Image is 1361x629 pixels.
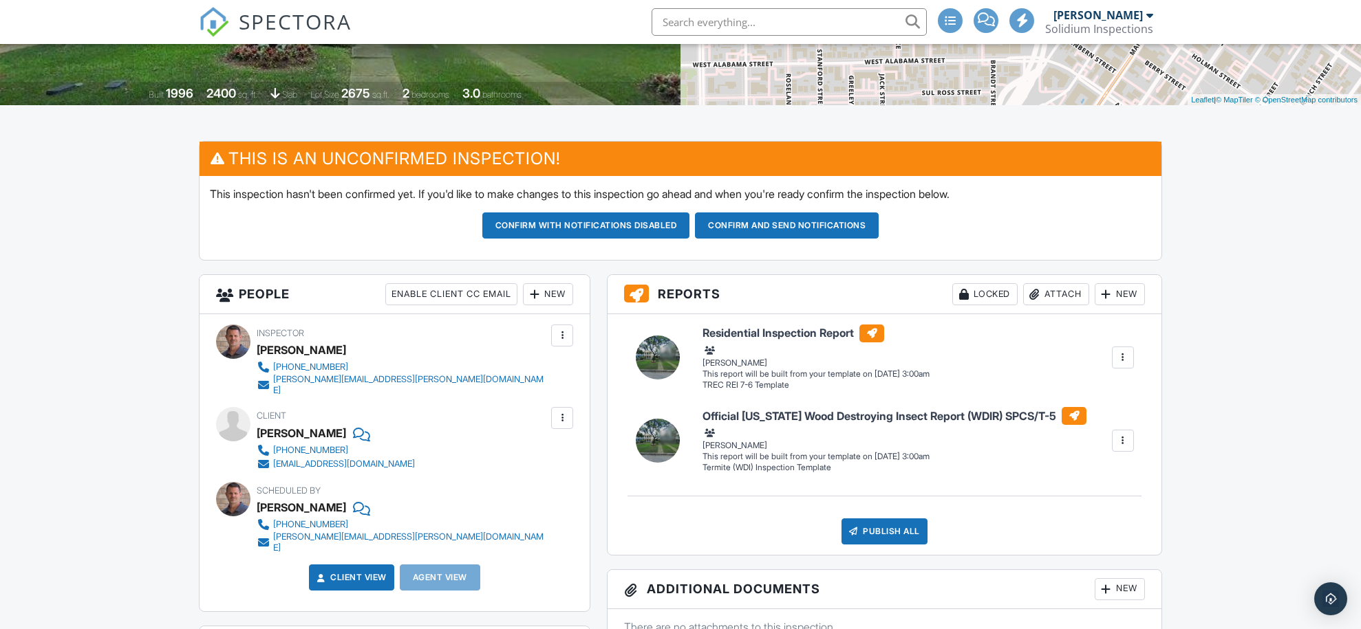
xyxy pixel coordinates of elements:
[273,531,548,553] div: [PERSON_NAME][EMAIL_ADDRESS][PERSON_NAME][DOMAIN_NAME]
[1053,8,1143,22] div: [PERSON_NAME]
[842,518,928,544] div: Publish All
[238,89,257,100] span: sq. ft.
[273,362,348,373] div: [PHONE_NUMBER]
[462,86,480,100] div: 3.0
[1255,96,1358,104] a: © OpenStreetMap contributors
[149,89,164,100] span: Built
[703,451,1086,462] div: This report will be built from your template on [DATE] 3:00am
[273,459,415,470] div: [EMAIL_ADDRESS][DOMAIN_NAME]
[210,186,1151,201] p: This inspection hasn't been confirmed yet. If you'd like to make changes to this inspection go ah...
[1095,283,1145,305] div: New
[1216,96,1253,104] a: © MapTiler
[257,497,346,518] div: [PERSON_NAME]
[257,360,548,374] a: [PHONE_NUMBER]
[1314,582,1347,615] div: Open Intercom Messenger
[273,519,348,530] div: [PHONE_NUMBER]
[703,407,1086,425] h6: Official [US_STATE] Wood Destroying Insect Report (WDIR) SPCS/T-5
[372,89,389,100] span: sq.ft.
[411,89,449,100] span: bedrooms
[703,344,930,368] div: [PERSON_NAME]
[703,426,1086,451] div: [PERSON_NAME]
[1095,578,1145,600] div: New
[1023,283,1089,305] div: Attach
[166,86,193,100] div: 1996
[257,423,346,443] div: [PERSON_NAME]
[1188,94,1361,106] div: |
[257,443,415,457] a: [PHONE_NUMBER]
[608,570,1161,609] h3: Additional Documents
[385,283,517,305] div: Enable Client CC Email
[273,445,348,456] div: [PHONE_NUMBER]
[703,368,930,379] div: This report will be built from your template on [DATE] 3:00am
[239,7,352,36] span: SPECTORA
[341,86,370,100] div: 2675
[257,328,304,338] span: Inspector
[257,531,548,553] a: [PERSON_NAME][EMAIL_ADDRESS][PERSON_NAME][DOMAIN_NAME]
[282,89,297,100] span: slab
[310,89,339,100] span: Lot Size
[199,7,229,37] img: The Best Home Inspection Software - Spectora
[206,86,236,100] div: 2400
[200,275,590,314] h3: People
[200,142,1161,175] h3: This is an Unconfirmed Inspection!
[703,379,930,391] div: TREC REI 7-6 Template
[482,89,522,100] span: bathrooms
[314,571,387,584] a: Client View
[257,518,548,531] a: [PHONE_NUMBER]
[695,212,879,239] button: Confirm and send notifications
[257,340,346,360] div: [PERSON_NAME]
[608,275,1161,314] h3: Reports
[1191,96,1214,104] a: Leaflet
[257,374,548,396] a: [PERSON_NAME][EMAIL_ADDRESS][PERSON_NAME][DOMAIN_NAME]
[482,212,690,239] button: Confirm with notifications disabled
[703,324,930,342] h6: Residential Inspection Report
[952,283,1018,305] div: Locked
[257,457,415,471] a: [EMAIL_ADDRESS][DOMAIN_NAME]
[523,283,573,305] div: New
[703,462,1086,474] div: Termite (WDI) Inspection Template
[403,86,409,100] div: 2
[1045,22,1153,36] div: Solidium Inspections
[257,485,321,496] span: Scheduled By
[257,410,286,421] span: Client
[273,374,548,396] div: [PERSON_NAME][EMAIL_ADDRESS][PERSON_NAME][DOMAIN_NAME]
[652,8,927,36] input: Search everything...
[199,19,352,47] a: SPECTORA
